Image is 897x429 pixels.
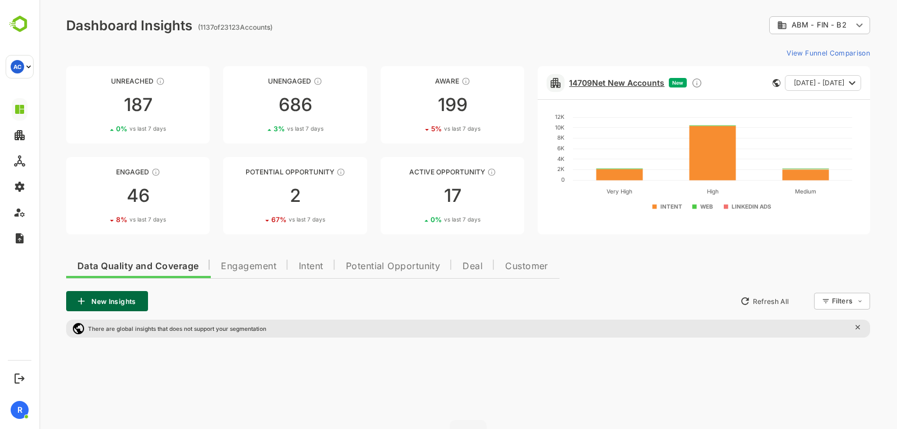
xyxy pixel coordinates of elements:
span: Potential Opportunity [307,262,401,271]
div: 3 % [234,124,284,133]
span: vs last 7 days [249,215,286,224]
span: New [633,80,644,86]
span: vs last 7 days [90,124,127,133]
a: AwareThese accounts have just entered the buying cycle and need further nurturing1995%vs last 7 days [341,66,485,144]
div: 187 [27,96,170,114]
div: 8 % [77,215,127,224]
div: Aware [341,77,485,85]
ag: ( 1137 of 23123 Accounts) [159,23,233,31]
div: These accounts have not been engaged with for a defined time period [117,77,126,86]
text: Medium [756,188,777,195]
div: These accounts have not shown enough engagement and need nurturing [274,77,283,86]
a: UnengagedThese accounts have not shown enough engagement and need nurturing6863%vs last 7 days [184,66,327,144]
text: 2K [518,165,525,172]
div: ABM - FIN - B2 [738,20,813,30]
div: 199 [341,96,485,114]
div: These accounts are MQAs and can be passed on to Inside Sales [297,168,306,177]
div: Filters [793,297,813,305]
text: 8K [518,134,525,141]
div: These accounts have open opportunities which might be at any of the Sales Stages [448,168,457,177]
button: New Insights [27,291,109,311]
div: This card does not support filter and segments [733,79,741,87]
div: R [11,401,29,419]
text: 4K [518,155,525,162]
div: These accounts are warm, further nurturing would qualify them to MQAs [112,168,121,177]
div: 67 % [232,215,286,224]
text: Very High [567,188,593,195]
div: Unengaged [184,77,327,85]
div: 686 [184,96,327,114]
span: Data Quality and Coverage [38,262,159,271]
text: 12K [516,113,525,120]
span: Customer [466,262,509,271]
div: Active Opportunity [341,168,485,176]
text: High [668,188,679,195]
button: Refresh All [696,292,755,310]
span: ABM - FIN - B2 [752,21,807,29]
div: ABM - FIN - B2 [730,15,831,36]
span: vs last 7 days [90,215,127,224]
div: 0 % [77,124,127,133]
span: vs last 7 days [248,124,284,133]
div: 5 % [392,124,441,133]
span: vs last 7 days [405,215,441,224]
text: 10K [516,124,525,131]
div: Engaged [27,168,170,176]
button: [DATE] - [DATE] [746,75,822,91]
div: 0 % [391,215,441,224]
div: Potential Opportunity [184,168,327,176]
button: View Funnel Comparison [743,44,831,62]
a: UnreachedThese accounts have not been engaged with for a defined time period1870%vs last 7 days [27,66,170,144]
button: Logout [12,371,27,386]
div: AC [11,60,24,73]
a: EngagedThese accounts are warm, further nurturing would qualify them to MQAs468%vs last 7 days [27,157,170,234]
div: 46 [27,187,170,205]
div: These accounts have just entered the buying cycle and need further nurturing [422,77,431,86]
span: Deal [423,262,443,271]
div: Dashboard Insights [27,17,153,34]
p: There are global insights that does not support your segmentation [49,325,227,332]
span: Intent [260,262,284,271]
text: 0 [522,176,525,183]
a: 14709Net New Accounts [530,78,625,87]
div: Filters [792,291,831,311]
div: 2 [184,187,327,205]
span: [DATE] - [DATE] [755,76,805,90]
a: Active OpportunityThese accounts have open opportunities which might be at any of the Sales Stage... [341,157,485,234]
img: BambooboxLogoMark.f1c84d78b4c51b1a7b5f700c9845e183.svg [6,13,34,35]
span: vs last 7 days [405,124,441,133]
div: Discover new ICP-fit accounts showing engagement — via intent surges, anonymous website visits, L... [652,77,663,89]
div: Unreached [27,77,170,85]
text: 6K [518,145,525,151]
div: 17 [341,187,485,205]
span: Engagement [182,262,237,271]
a: Potential OpportunityThese accounts are MQAs and can be passed on to Inside Sales267%vs last 7 days [184,157,327,234]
